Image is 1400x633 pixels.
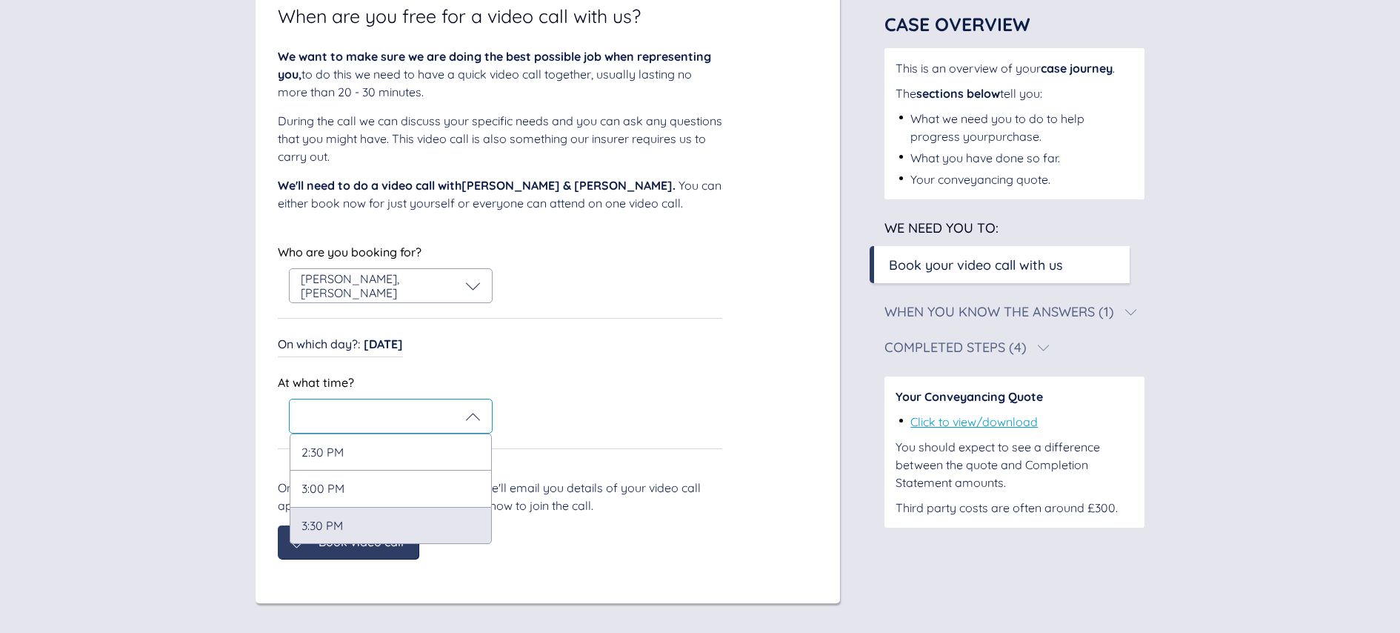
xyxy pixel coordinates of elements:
span: [DATE] [364,337,403,351]
span: Book video call [319,535,404,549]
div: This is an overview of your . [896,59,1133,77]
div: Third party costs are often around £300. [896,499,1133,517]
div: 3:00 PM [290,470,492,506]
div: The tell you: [896,84,1133,102]
span: On which day? : [278,337,360,351]
span: Who are you booking for? [278,245,421,259]
div: , [301,272,466,299]
span: [PERSON_NAME] [301,285,397,300]
span: We need you to: [884,219,999,236]
div: Once you've clicked the button below we'll email you details of your video call appointment as we... [278,479,722,514]
span: We want to make sure we are doing the best possible job when representing you, [278,49,711,82]
div: Book your video call with us [889,255,1063,275]
span: At what time? [278,375,354,390]
div: 3:30 PM [290,507,492,544]
div: You can either book now for just yourself or everyone can attend on one video call. [278,176,722,212]
span: Case Overview [884,13,1030,36]
div: You should expect to see a difference between the quote and Completion Statement amounts. [896,438,1133,491]
span: case journey [1041,61,1113,76]
span: Your Conveyancing Quote [896,389,1043,404]
div: What you have done so far. [910,149,1060,167]
span: When are you free for a video call with us? [278,7,641,25]
div: Completed Steps (4) [884,341,1027,354]
div: to do this we need to have a quick video call together, usually lasting no more than 20 - 30 minu... [278,47,722,101]
div: 2:30 PM [290,434,492,470]
span: We'll need to do a video call with [PERSON_NAME] & [PERSON_NAME] . [278,178,676,193]
span: [PERSON_NAME] [301,271,397,286]
a: Click to view/download [910,414,1038,429]
div: During the call we can discuss your specific needs and you can ask any questions that you might h... [278,112,722,165]
div: Your conveyancing quote. [910,170,1050,188]
span: sections below [916,86,1000,101]
div: When you know the answers (1) [884,305,1114,319]
div: What we need you to do to help progress your purchase . [910,110,1133,145]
